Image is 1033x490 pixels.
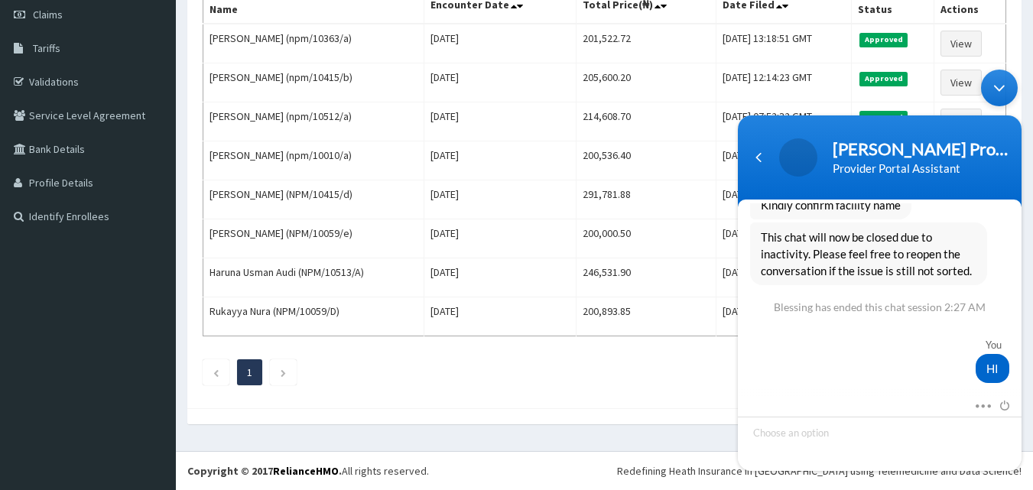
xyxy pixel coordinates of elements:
td: 201,522.72 [576,24,716,63]
td: Rukayya Nura (NPM/10059/D) [203,297,424,336]
a: View [940,31,982,57]
strong: Copyright © 2017 . [187,464,342,478]
div: Redefining Heath Insurance in [GEOGRAPHIC_DATA] using Telemedicine and Data Science! [617,463,1022,479]
td: 200,000.50 [576,219,716,258]
span: Approved [859,33,908,47]
td: [DATE] [424,102,576,141]
a: RelianceHMO [273,464,339,478]
td: [PERSON_NAME] (NPM/10059/e) [203,219,424,258]
span: Claims [33,8,63,21]
td: 205,600.20 [576,63,716,102]
a: Previous page [213,365,219,379]
td: [DATE] 12:42:12 GMT [716,219,852,258]
a: Next page [280,365,287,379]
td: [PERSON_NAME] (npm/10010/a) [203,141,424,180]
td: [DATE] 13:36:30 GMT [716,297,852,336]
td: [DATE] [424,258,576,297]
td: [PERSON_NAME] (npm/10415/b) [203,63,424,102]
td: 200,893.85 [576,297,716,336]
td: [DATE] 13:06:38 GMT [716,141,852,180]
td: [DATE] [424,141,576,180]
td: [PERSON_NAME] (npm/10363/a) [203,24,424,63]
td: [DATE] [424,219,576,258]
td: 200,536.40 [576,141,716,180]
td: [DATE] 07:52:32 GMT [716,102,852,141]
span: Tariffs [33,41,60,55]
td: [DATE] 12:14:23 GMT [716,63,852,102]
footer: All rights reserved. [176,451,1033,490]
td: [DATE] 12:10:22 GMT [716,180,852,219]
td: [DATE] [424,180,576,219]
td: [PERSON_NAME] (npm/10512/a) [203,102,424,141]
td: 291,781.88 [576,180,716,219]
td: [DATE] 13:18:51 GMT [716,24,852,63]
td: [DATE] [424,24,576,63]
td: [DATE] [424,297,576,336]
a: Page 1 is your current page [247,365,252,379]
td: [PERSON_NAME] (NPM/10415/d) [203,180,424,219]
td: Haruna Usman Audi (NPM/10513/A) [203,258,424,297]
td: 246,531.90 [576,258,716,297]
iframe: SalesIQ Chatwindow [730,62,1029,479]
td: 214,608.70 [576,102,716,141]
td: [DATE] [424,63,576,102]
td: [DATE] 12:04:44 GMT [716,258,852,297]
